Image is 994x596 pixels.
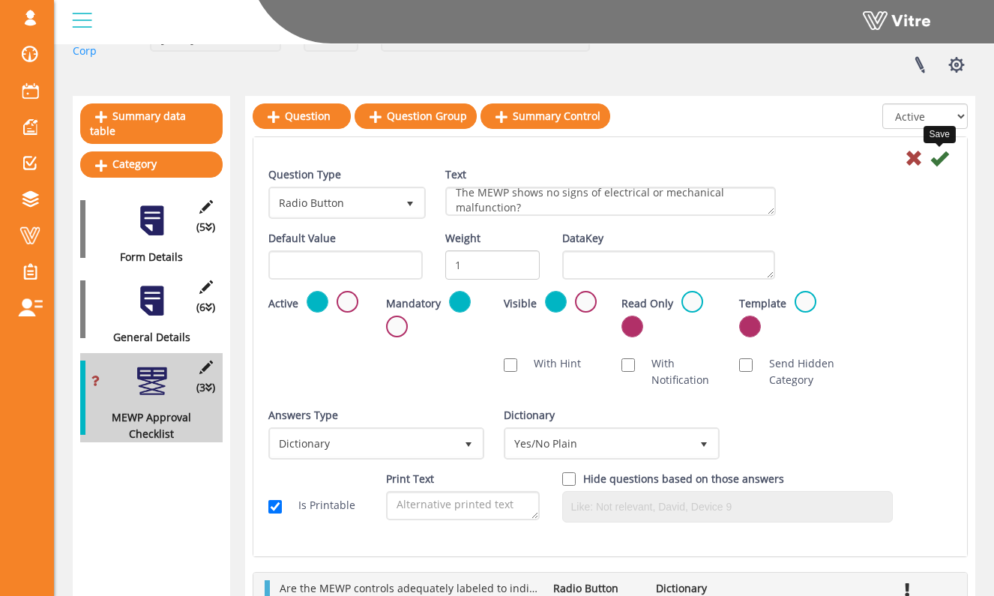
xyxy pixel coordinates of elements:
label: DataKey [562,230,603,247]
label: Dictionary [504,407,555,424]
label: Is Printable [283,497,355,514]
span: Dictionary [271,430,455,457]
span: Yes/No Plain [506,430,690,457]
label: Template [739,295,786,312]
label: Weight [445,230,481,247]
input: With Hint [504,358,517,372]
span: (3 ) [196,379,215,396]
label: Text [445,166,466,183]
input: Hide question based on answer [562,472,576,486]
a: Question [253,103,351,129]
div: Save [924,126,956,143]
a: Question Group [355,103,477,129]
input: Send Hidden Category [739,358,753,372]
a: Category [80,151,223,177]
label: Answers Type [268,407,338,424]
span: select [690,430,717,457]
label: Read Only [621,295,673,312]
input: Is Printable [268,500,282,514]
span: Radio Button [271,189,397,216]
span: (6 ) [196,299,215,316]
span: (5 ) [196,219,215,235]
div: General Details [80,329,211,346]
label: Hide questions based on those answers [583,471,784,487]
label: Mandatory [386,295,441,312]
label: Send Hidden Category [754,355,834,388]
label: Question Type [268,166,341,183]
span: select [455,430,482,457]
span: select [397,189,424,216]
div: MEWP Approval Checklist [80,409,211,442]
label: With Notification [636,355,717,388]
input: With Notification [621,358,635,372]
a: Summary Control [481,103,610,129]
label: With Hint [519,355,581,372]
span: Are the MEWP controls adequately labeled to indicate direction of movement? [280,581,672,595]
label: Visible [504,295,537,312]
label: Default Value [268,230,336,247]
a: Summary data table [80,103,223,144]
div: Form Details [80,249,211,265]
label: Print Text [386,471,434,487]
label: Active [268,295,298,312]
